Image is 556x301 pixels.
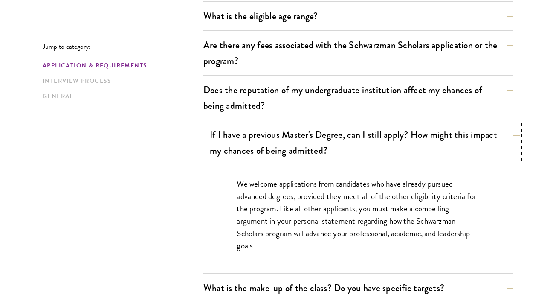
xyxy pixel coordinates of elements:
p: We welcome applications from candidates who have already pursued advanced degrees, provided they ... [237,178,480,252]
p: Jump to category: [43,43,203,50]
a: Interview Process [43,76,198,85]
a: General [43,92,198,101]
button: What is the eligible age range? [203,6,513,26]
a: Application & Requirements [43,61,198,70]
button: Are there any fees associated with the Schwarzman Scholars application or the program? [203,35,513,70]
button: Does the reputation of my undergraduate institution affect my chances of being admitted? [203,80,513,115]
button: What is the make-up of the class? Do you have specific targets? [203,278,513,298]
button: If I have a previous Master's Degree, can I still apply? How might this impact my chances of bein... [210,125,520,160]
